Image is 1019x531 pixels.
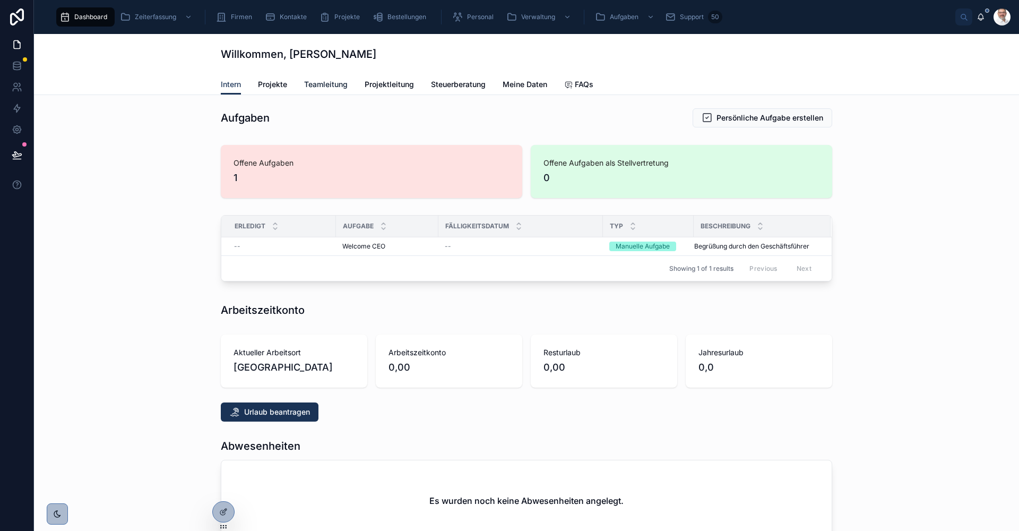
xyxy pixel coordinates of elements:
a: FAQs [564,75,593,96]
a: Bestellungen [369,7,434,27]
span: Offene Aufgaben als Stellvertretung [543,158,819,168]
a: -- [234,242,330,251]
span: Fälligkeitsdatum [445,222,509,230]
div: scrollable content [51,5,955,29]
a: Support50 [662,7,726,27]
span: Teamleitung [304,79,348,90]
span: FAQs [575,79,593,90]
span: -- [234,242,240,251]
h1: Abwesenheiten [221,439,300,453]
span: Welcome CEO [342,242,385,251]
span: Kontakte [280,13,307,21]
span: 0 [543,170,819,185]
h1: Willkommen, [PERSON_NAME] [221,47,376,62]
span: Typ [610,222,623,230]
span: Aufgabe [343,222,374,230]
a: Aufgaben [592,7,660,27]
a: Intern [221,75,241,95]
span: Erledigt [235,222,265,230]
span: Jahresurlaub [698,347,819,358]
span: Begrüßung durch den Geschäftsführer [694,242,809,251]
span: 1 [234,170,509,185]
span: 0,0 [698,360,819,375]
span: Showing 1 of 1 results [669,264,733,273]
a: Steuerberatung [431,75,486,96]
span: Projekte [334,13,360,21]
button: Urlaub beantragen [221,402,318,422]
span: Aufgaben [610,13,638,21]
a: Zeiterfassung [117,7,197,27]
a: Firmen [213,7,260,27]
span: 0,00 [388,360,509,375]
span: Projektleitung [365,79,414,90]
span: Zeiterfassung [135,13,176,21]
button: Persönliche Aufgabe erstellen [693,108,832,127]
span: Urlaub beantragen [244,407,310,417]
a: Meine Daten [503,75,547,96]
span: Personal [467,13,494,21]
div: Manuelle Aufgabe [616,242,670,251]
span: 0,00 [543,360,664,375]
a: Teamleitung [304,75,348,96]
a: Welcome CEO [342,242,432,251]
a: Begrüßung durch den Geschäftsführer [694,242,818,251]
span: Arbeitszeitkonto [388,347,509,358]
a: Dashboard [56,7,115,27]
h1: Arbeitszeitkonto [221,303,305,318]
span: Dashboard [74,13,107,21]
h2: Es wurden noch keine Abwesenheiten angelegt. [429,494,624,507]
span: Steuerberatung [431,79,486,90]
span: Support [680,13,704,21]
span: Verwaltung [521,13,555,21]
span: -- [445,242,451,251]
a: Personal [449,7,501,27]
span: Resturlaub [543,347,664,358]
a: -- [445,242,597,251]
span: Meine Daten [503,79,547,90]
span: [GEOGRAPHIC_DATA] [234,360,355,375]
span: Persönliche Aufgabe erstellen [716,113,823,123]
a: Projekte [316,7,367,27]
a: Projekte [258,75,287,96]
span: Intern [221,79,241,90]
span: Aktueller Arbeitsort [234,347,355,358]
a: Projektleitung [365,75,414,96]
span: Bestellungen [387,13,426,21]
span: Projekte [258,79,287,90]
a: Manuelle Aufgabe [609,242,687,251]
a: Kontakte [262,7,314,27]
h1: Aufgaben [221,110,270,125]
span: Beschreibung [701,222,750,230]
span: Offene Aufgaben [234,158,509,168]
span: Firmen [231,13,252,21]
div: 50 [708,11,722,23]
a: Verwaltung [503,7,576,27]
